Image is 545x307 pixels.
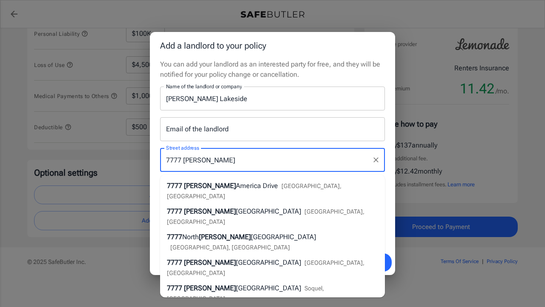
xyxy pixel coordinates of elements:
[236,182,278,190] span: America Drive
[160,59,385,80] p: You can add your landlord as an interested party for free, and they will be notified for your pol...
[236,207,301,215] span: [GEOGRAPHIC_DATA]
[184,284,236,292] span: [PERSON_NAME]
[167,258,182,266] span: 7777
[167,207,182,215] span: 7777
[167,284,182,292] span: 7777
[166,144,199,151] label: Street address
[236,258,301,266] span: [GEOGRAPHIC_DATA]
[370,154,382,166] button: Clear
[182,233,199,241] span: North
[236,284,301,292] span: [GEOGRAPHIC_DATA]
[167,233,182,241] span: 7777
[199,233,251,241] span: [PERSON_NAME]
[184,258,236,266] span: [PERSON_NAME]
[170,244,290,251] span: [GEOGRAPHIC_DATA], [GEOGRAPHIC_DATA]
[167,182,182,190] span: 7777
[251,233,316,241] span: [GEOGRAPHIC_DATA]
[166,83,242,90] label: Name of the landlord or company
[184,207,236,215] span: [PERSON_NAME]
[184,182,236,190] span: [PERSON_NAME]
[150,32,395,59] h2: Add a landlord to your policy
